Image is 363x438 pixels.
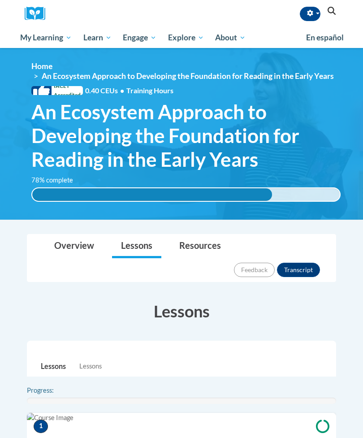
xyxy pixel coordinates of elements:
[83,32,112,43] span: Learn
[162,27,210,48] a: Explore
[300,28,350,47] a: En español
[41,361,66,371] p: Lessons
[210,27,252,48] a: About
[168,32,204,43] span: Explore
[25,7,52,21] img: Logo brand
[117,27,162,48] a: Engage
[25,7,52,21] a: Cox Campus
[14,27,78,48] a: My Learning
[31,175,83,185] label: 78% complete
[45,234,103,258] a: Overview
[300,7,320,21] button: Account Settings
[120,86,124,95] span: •
[215,32,246,43] span: About
[79,361,102,371] span: Lessons
[42,71,334,81] span: An Ecosystem Approach to Developing the Foundation for Reading in the Early Years
[13,27,350,48] div: Main menu
[126,86,173,95] span: Training Hours
[112,234,161,258] a: Lessons
[27,386,78,395] label: Progress:
[325,6,338,18] button: Search
[234,263,275,277] button: Feedback
[20,32,72,43] span: My Learning
[170,234,230,258] a: Resources
[34,420,48,433] span: 1
[306,33,344,42] span: En español
[31,86,83,95] span: IACET Accredited
[85,86,126,95] span: 0.40 CEUs
[277,263,320,277] button: Transcript
[31,100,341,171] span: An Ecosystem Approach to Developing the Foundation for Reading in the Early Years
[123,32,156,43] span: Engage
[31,61,52,71] a: Home
[78,27,117,48] a: Learn
[32,188,272,201] div: 78% complete
[27,300,336,322] h3: Lessons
